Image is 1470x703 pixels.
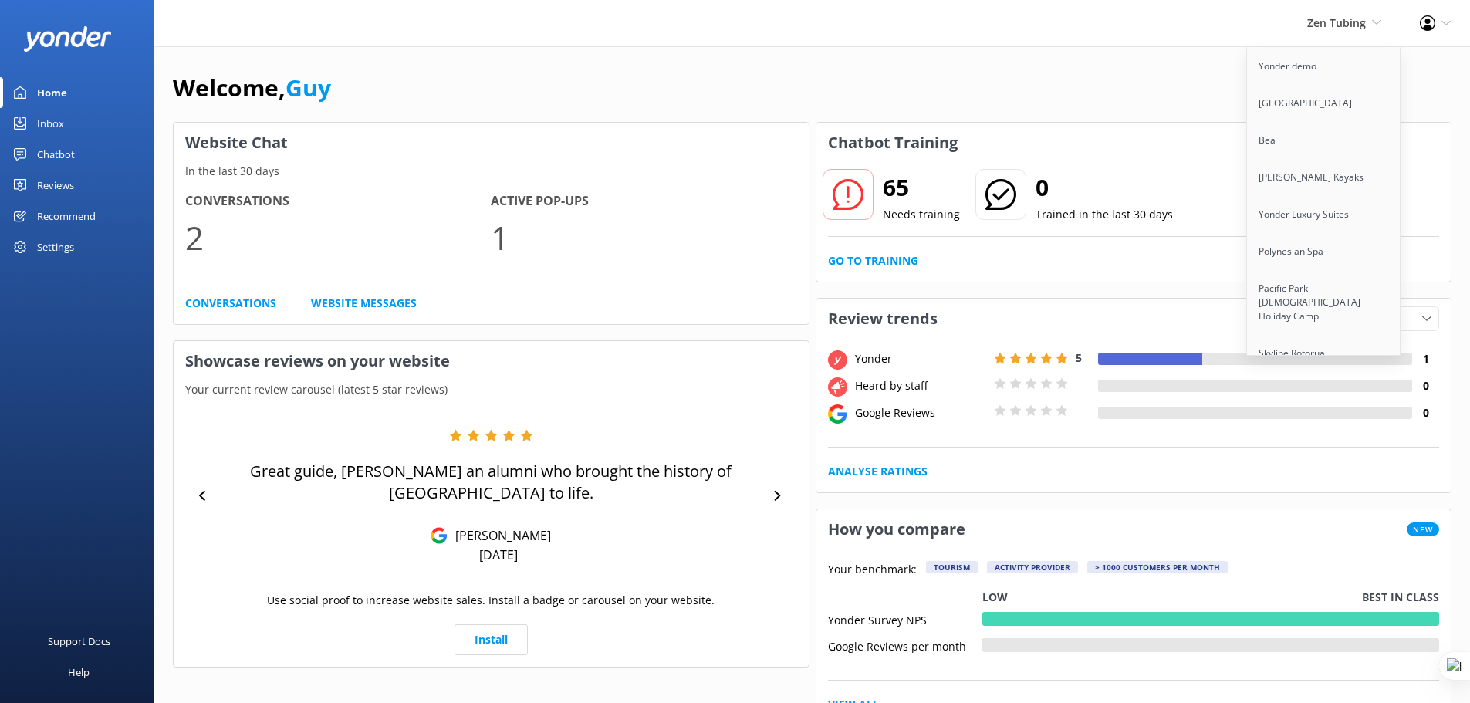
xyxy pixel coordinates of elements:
p: Your current review carousel (latest 5 star reviews) [174,381,809,398]
a: Polynesian Spa [1247,233,1401,270]
h3: Chatbot Training [816,123,969,163]
h2: 0 [1036,169,1173,206]
h4: Conversations [185,191,491,211]
p: 2 [185,211,491,263]
p: Low [982,589,1008,606]
p: 1 [491,211,796,263]
h3: How you compare [816,509,977,549]
h4: 0 [1412,404,1439,421]
div: Chatbot [37,139,75,170]
span: New [1407,522,1439,536]
a: Website Messages [311,295,417,312]
div: Home [37,77,67,108]
p: Your benchmark: [828,561,917,580]
h2: 65 [883,169,960,206]
span: 5 [1076,350,1082,365]
h3: Website Chat [174,123,809,163]
h4: Active Pop-ups [491,191,796,211]
a: Analyse Ratings [828,463,928,480]
a: Guy [286,72,331,103]
div: Yonder [851,350,990,367]
h3: Review trends [816,299,949,339]
div: Support Docs [48,626,110,657]
p: Great guide, [PERSON_NAME] an alumni who brought the history of [GEOGRAPHIC_DATA] to life. [216,461,766,504]
h4: 1 [1412,350,1439,367]
h3: Showcase reviews on your website [174,341,809,381]
a: Install [455,624,528,655]
p: Trained in the last 30 days [1036,206,1173,223]
p: Use social proof to increase website sales. Install a badge or carousel on your website. [267,592,715,609]
a: Yonder Luxury Suites [1247,196,1401,233]
img: yonder-white-logo.png [23,26,112,52]
div: Google Reviews per month [828,638,982,652]
div: > 1000 customers per month [1087,561,1228,573]
p: Needs training [883,206,960,223]
a: Go to Training [828,252,918,269]
div: Settings [37,232,74,262]
a: [GEOGRAPHIC_DATA] [1247,85,1401,122]
p: [PERSON_NAME] [448,527,551,544]
span: Zen Tubing [1307,15,1366,30]
a: Yonder demo [1247,48,1401,85]
h1: Welcome, [173,69,331,106]
p: [DATE] [479,546,518,563]
img: Google Reviews [431,527,448,544]
a: Pacific Park [DEMOGRAPHIC_DATA] Holiday Camp [1247,270,1401,335]
div: Heard by staff [851,377,990,394]
h4: 0 [1412,377,1439,394]
a: Skyline Rotorua [1247,335,1401,372]
div: Inbox [37,108,64,139]
a: Bea [1247,122,1401,159]
div: Reviews [37,170,74,201]
div: Activity Provider [987,561,1078,573]
a: Conversations [185,295,276,312]
div: Recommend [37,201,96,232]
div: Yonder Survey NPS [828,612,982,626]
p: In the last 30 days [174,163,809,180]
a: [PERSON_NAME] Kayaks [1247,159,1401,196]
div: Google Reviews [851,404,990,421]
div: Tourism [926,561,978,573]
p: Best in class [1362,589,1439,606]
div: Help [68,657,90,688]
